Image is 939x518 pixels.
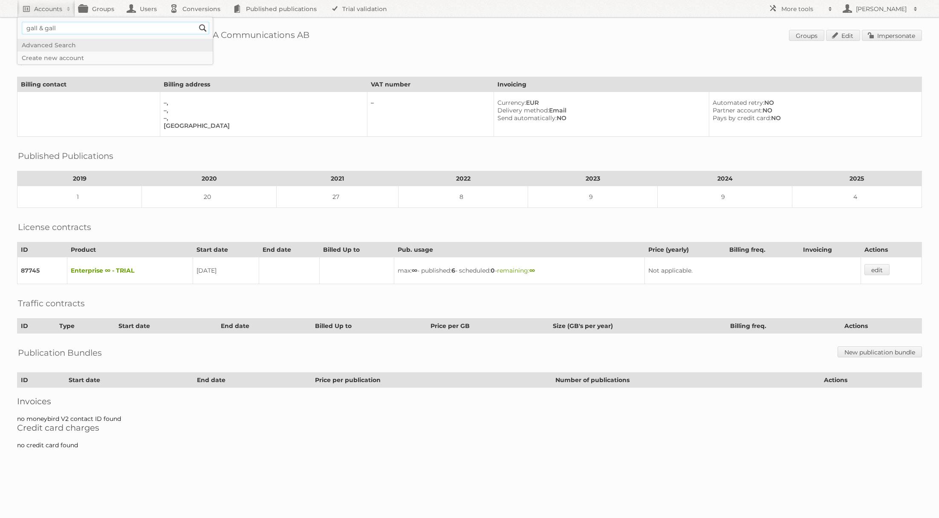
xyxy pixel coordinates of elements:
[17,396,922,406] h2: Invoices
[164,122,360,129] div: [GEOGRAPHIC_DATA]
[792,171,922,186] th: 2025
[497,106,549,114] span: Delivery method:
[193,242,259,257] th: Start date
[65,373,193,388] th: Start date
[367,77,494,92] th: VAT number
[399,171,528,186] th: 2022
[427,319,549,334] th: Price per GB
[160,77,367,92] th: Billing address
[142,171,277,186] th: 2020
[781,5,824,13] h2: More tools
[17,257,67,284] td: 87745
[529,267,535,274] strong: ∞
[821,373,922,388] th: Actions
[193,257,259,284] td: [DATE]
[17,186,142,208] td: 1
[826,30,860,41] a: Edit
[276,171,398,186] th: 2021
[497,267,535,274] span: remaining:
[276,186,398,208] td: 27
[726,242,800,257] th: Billing freq.
[367,92,494,137] td: –
[18,346,102,359] h2: Publication Bundles
[726,319,841,334] th: Billing freq.
[164,114,360,122] div: –,
[17,373,65,388] th: ID
[491,267,495,274] strong: 0
[17,171,142,186] th: 2019
[861,242,922,257] th: Actions
[115,319,217,334] th: Start date
[17,242,67,257] th: ID
[792,186,922,208] td: 4
[789,30,824,41] a: Groups
[497,114,702,122] div: NO
[862,30,922,41] a: Impersonate
[18,150,113,162] h2: Published Publications
[67,257,193,284] td: Enterprise ∞ - TRIAL
[217,319,311,334] th: End date
[497,99,702,106] div: EUR
[713,99,764,106] span: Automated retry:
[841,319,922,334] th: Actions
[497,106,702,114] div: Email
[394,257,645,284] td: max: - published: - scheduled: -
[320,242,394,257] th: Billed Up to
[67,242,193,257] th: Product
[412,267,417,274] strong: ∞
[17,52,213,64] a: Create new account
[259,242,319,257] th: End date
[494,77,922,92] th: Invoicing
[497,99,526,106] span: Currency:
[658,171,792,186] th: 2024
[17,30,922,43] h1: Account 77057: Publitas staging account - IKEA Communications AB
[713,114,915,122] div: NO
[713,99,915,106] div: NO
[311,319,427,334] th: Billed Up to
[713,114,771,122] span: Pays by credit card:
[18,297,85,310] h2: Traffic contracts
[18,221,91,233] h2: License contracts
[17,39,213,52] a: Advanced Search
[164,106,360,114] div: –,
[645,257,861,284] td: Not applicable.
[399,186,528,208] td: 8
[658,186,792,208] td: 9
[645,242,726,257] th: Price (yearly)
[311,373,552,388] th: Price per publication
[713,106,763,114] span: Partner account:
[854,5,909,13] h2: [PERSON_NAME]
[17,423,922,433] h2: Credit card charges
[55,319,115,334] th: Type
[864,264,890,275] a: edit
[528,171,658,186] th: 2023
[549,319,726,334] th: Size (GB's per year)
[196,22,209,35] input: Search
[713,106,915,114] div: NO
[142,186,277,208] td: 20
[552,373,821,388] th: Number of publications
[193,373,311,388] th: End date
[451,267,455,274] strong: 6
[164,99,360,106] div: –,
[800,242,861,257] th: Invoicing
[34,5,62,13] h2: Accounts
[394,242,645,257] th: Pub. usage
[497,114,557,122] span: Send automatically:
[528,186,658,208] td: 9
[17,319,56,334] th: ID
[17,77,160,92] th: Billing contact
[838,346,922,357] a: New publication bundle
